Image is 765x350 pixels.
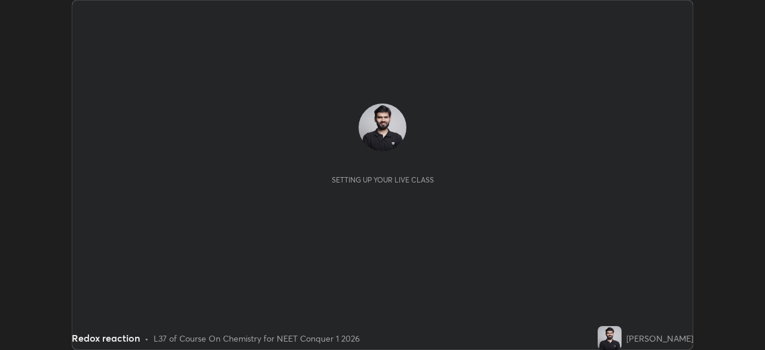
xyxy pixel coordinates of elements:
[332,175,434,184] div: Setting up your live class
[598,326,622,350] img: 0c83c29822bb4980a4694bc9a4022f43.jpg
[145,332,149,345] div: •
[626,332,693,345] div: [PERSON_NAME]
[359,104,406,151] img: 0c83c29822bb4980a4694bc9a4022f43.jpg
[72,331,140,345] div: Redox reaction
[154,332,360,345] div: L37 of Course On Chemistry for NEET Conquer 1 2026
